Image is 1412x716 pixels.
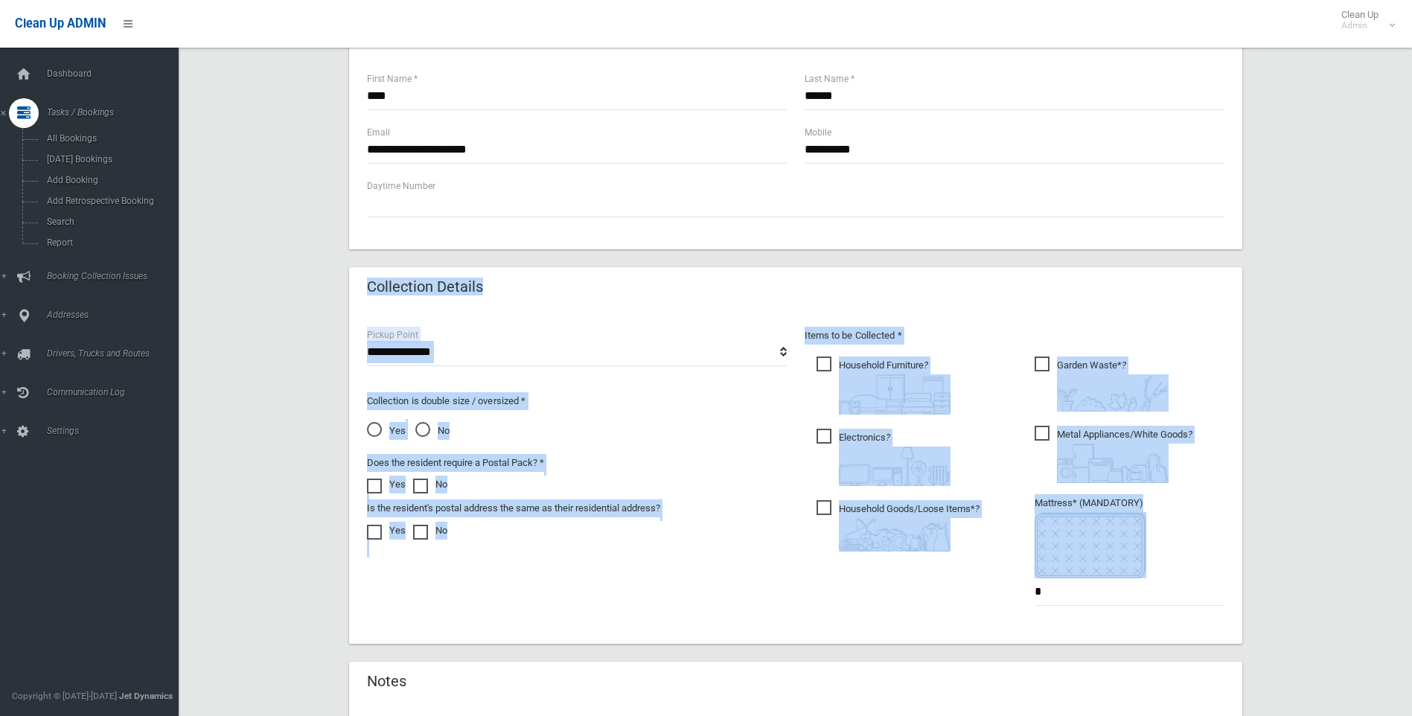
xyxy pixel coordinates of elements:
img: 36c1b0289cb1767239cdd3de9e694f19.png [1057,444,1169,483]
i: ? [839,359,951,415]
span: Electronics [817,429,951,486]
i: ? [1057,429,1192,483]
span: Report [42,237,177,248]
span: Search [42,217,177,227]
label: Yes [367,522,406,540]
p: Collection is double size / oversized * [367,392,787,410]
span: Communication Log [42,387,190,397]
label: No [413,522,447,540]
span: Clean Up ADMIN [15,16,106,31]
i: ? [1057,359,1169,412]
span: No [415,422,450,440]
span: Add Retrospective Booking [42,196,177,206]
span: Metal Appliances/White Goods [1035,426,1192,483]
small: Admin [1341,20,1379,31]
img: 394712a680b73dbc3d2a6a3a7ffe5a07.png [839,447,951,486]
strong: Jet Dynamics [119,691,173,701]
label: No [413,476,447,493]
span: Dashboard [42,68,190,79]
span: Add Booking [42,175,177,185]
label: Yes [367,476,406,493]
span: Copyright © [DATE]-[DATE] [12,691,117,701]
span: Tasks / Bookings [42,107,190,118]
label: Does the resident require a Postal Pack? * [367,454,544,472]
span: [DATE] Bookings [42,154,177,164]
header: Notes [349,667,424,696]
span: Household Furniture [817,357,951,415]
span: Clean Up [1334,9,1393,31]
img: b13cc3517677393f34c0a387616ef184.png [839,518,951,552]
span: Booking Collection Issues [42,271,190,281]
span: Garden Waste* [1035,357,1169,412]
span: Household Goods/Loose Items* [817,500,980,552]
span: Addresses [42,310,190,320]
i: ? [839,503,980,552]
label: Is the resident's postal address the same as their residential address? [367,499,660,517]
span: Settings [42,426,190,436]
span: All Bookings [42,133,177,144]
span: Drivers, Trucks and Routes [42,348,190,359]
img: e7408bece873d2c1783593a074e5cb2f.png [1035,512,1146,578]
header: Collection Details [349,272,501,301]
i: ? [839,432,951,486]
span: Yes [367,422,406,440]
span: Mattress* (MANDATORY) [1035,497,1224,578]
img: aa9efdbe659d29b613fca23ba79d85cb.png [839,374,951,415]
p: Items to be Collected * [805,327,1224,345]
img: 4fd8a5c772b2c999c83690221e5242e0.png [1057,374,1169,412]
